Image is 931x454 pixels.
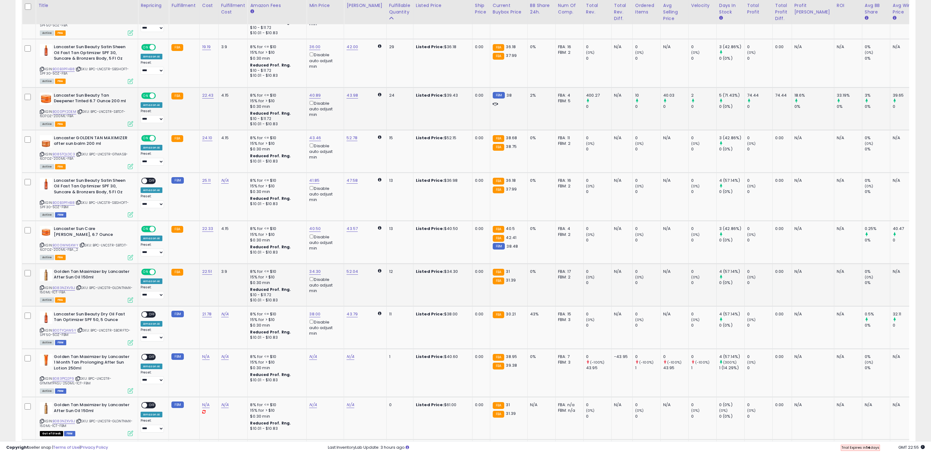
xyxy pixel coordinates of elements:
[530,226,551,232] div: 0%
[586,93,611,98] div: 400.27
[614,178,628,183] div: N/A
[347,402,354,408] a: N/A
[747,104,772,109] div: 0
[347,311,358,317] a: 43.79
[747,146,772,152] div: 0
[250,2,304,9] div: Amazon Fees
[635,93,660,98] div: 10
[309,100,339,118] div: Disable auto adjust min
[40,178,52,190] img: 31SwvFwJm0L._SL40_.jpg
[250,104,302,109] div: $0.30 min
[54,178,129,197] b: Lancaster Sun Beauty Satin Sheen Oil Fast Tan Optimizer SPF 30, Suncare & Bronzers Body, 5 Fl Oz
[53,285,75,291] a: B083NZXV9J
[40,135,52,148] img: 31gxqjSmumL._SL40_.jpg
[794,2,831,15] div: Profit [PERSON_NAME]
[309,226,321,232] a: 40.50
[719,2,742,15] div: Days In Stock
[586,56,611,61] div: 0
[171,177,184,184] small: FBM
[530,178,551,183] div: 0%
[586,146,611,152] div: 0
[719,189,744,195] div: 0 (0%)
[775,178,787,183] div: 0.00
[147,178,157,183] span: OFF
[40,200,129,209] span: | SKU: BPC-LNCSTR-SBSHOFT-SPF30-5OZ-FBM
[221,2,245,15] div: Fulfillment Cost
[893,2,915,15] div: Avg Win Price
[475,44,485,50] div: 0.00
[202,177,211,184] a: 25.11
[586,104,611,109] div: 0
[506,186,517,192] span: 37.99
[530,135,551,141] div: 0%
[794,93,834,98] div: 18.6%
[53,444,80,450] a: Terms of Use
[155,135,165,141] span: OFF
[475,178,485,183] div: 0.00
[202,268,212,275] a: 22.51
[202,311,212,317] a: 21.78
[837,178,857,183] div: N/A
[38,2,135,9] div: Title
[837,2,859,9] div: ROI
[141,102,162,108] div: Amazon AI
[747,50,756,55] small: (0%)
[635,50,644,55] small: (0%)
[54,93,129,106] b: Lancaster Sun Beauty Tan Deepener Tinted 6.7 Ounce 200 ml
[250,44,302,50] div: 8% for <= $10
[558,135,579,141] div: FBA: 11
[347,354,354,360] a: N/A
[506,53,517,58] span: 37.99
[530,2,553,15] div: BB Share 24h.
[691,141,700,146] small: (0%)
[309,44,320,50] a: 36.00
[635,184,644,189] small: (0%)
[40,226,133,259] div: ASIN:
[221,44,243,50] div: 3.9
[250,116,302,122] div: $10 - $11.72
[558,50,579,55] div: FBM: 2
[54,135,129,148] b: Lancaster GOLDEN TAN MAXIMIZER after sun balm 200 ml
[663,44,684,50] div: N/A
[663,135,684,141] div: N/A
[55,79,66,84] span: FBA
[586,135,611,141] div: 0
[775,44,787,50] div: 0.00
[865,146,890,152] div: 0%
[54,44,129,63] b: Lancaster Sun Beauty Satin Sheen Oil Fast Tan Optimizer SPF 30, Suncare & Bronzers Body, 5 Fl Oz
[309,402,317,408] a: N/A
[893,178,913,183] div: N/A
[55,164,66,169] span: FBA
[691,44,716,50] div: 0
[691,104,716,109] div: 0
[309,135,321,141] a: 43.46
[202,44,211,50] a: 19.19
[747,56,772,61] div: 0
[202,402,210,408] a: N/A
[40,44,52,57] img: 31SwvFwJm0L._SL40_.jpg
[250,73,302,78] div: $10.01 - $10.83
[416,177,444,183] b: Listed Price:
[493,186,504,193] small: FBA
[865,178,890,183] div: 0%
[142,135,150,141] span: ON
[40,212,54,218] span: All listings currently available for purchase on Amazon
[309,142,339,160] div: Disable auto adjust min
[40,93,133,126] div: ASIN:
[475,93,485,98] div: 0.00
[416,226,444,232] b: Listed Price:
[221,93,243,98] div: 4.15
[40,122,54,127] span: All listings currently available for purchase on Amazon
[416,135,468,141] div: $52.15
[837,135,857,141] div: N/A
[635,56,660,61] div: 0
[250,111,291,116] b: Reduced Prof. Rng.
[663,2,686,22] div: Avg Selling Price
[53,328,76,333] a: B00TYQAW5Y
[250,135,302,141] div: 8% for <= $10
[53,109,76,114] a: B000PY2DEM
[719,44,744,50] div: 3 (42.86%)
[309,268,321,275] a: 34.30
[747,44,772,50] div: 0
[586,50,595,55] small: (0%)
